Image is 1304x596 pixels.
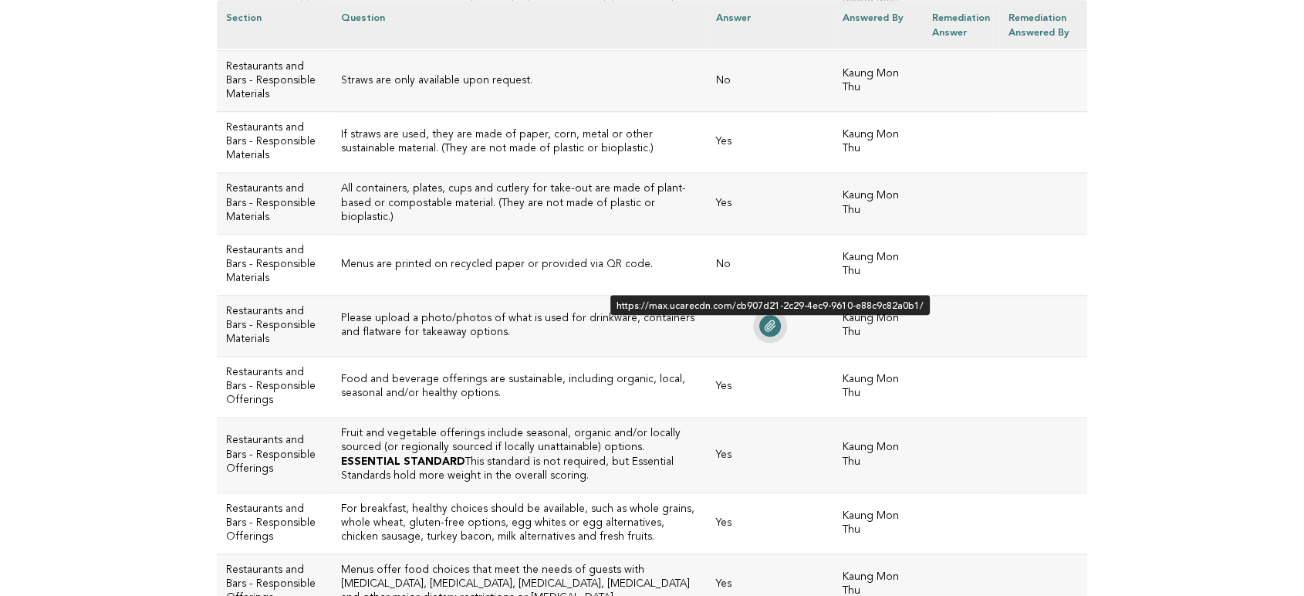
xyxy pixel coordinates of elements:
h3: All containers, plates, cups and cutlery for take-out are made of plant-based or compostable mate... [341,182,698,224]
p: This standard is not required, but Essential Standards hold more weight in the overall scoring. [341,455,698,483]
td: Yes [707,173,833,234]
h3: For breakfast, healthy choices should be available, such as whole grains, whole wheat, gluten-fre... [341,503,698,544]
td: Restaurants and Bars - Responsible Materials [217,173,332,234]
td: Kaung Mon Thu [833,50,923,111]
td: Restaurants and Bars - Responsible Materials [217,295,332,356]
h3: Straws are only available upon request. [341,74,698,88]
td: Yes [707,112,833,173]
td: Kaung Mon Thu [833,418,923,493]
td: Kaung Mon Thu [833,173,923,234]
td: Yes [707,418,833,493]
strong: ESSENTIAL STANDARD [341,457,465,467]
td: Kaung Mon Thu [833,357,923,418]
h3: Please upload a photo/photos of what is used for drinkware, containers and flatware for takeaway ... [341,312,698,340]
td: Kaung Mon Thu [833,112,923,173]
td: Restaurants and Bars - Responsible Offerings [217,418,332,493]
h3: If straws are used, they are made of paper, corn, metal or other sustainable material. (They are ... [341,128,698,156]
td: Restaurants and Bars - Responsible Offerings [217,357,332,418]
td: No [707,50,833,111]
td: Restaurants and Bars - Responsible Offerings [217,493,332,554]
td: Kaung Mon Thu [833,493,923,554]
td: Restaurants and Bars - Responsible Materials [217,234,332,295]
td: Kaung Mon Thu [833,295,923,356]
td: Restaurants and Bars - Responsible Materials [217,112,332,173]
td: Restaurants and Bars - Responsible Materials [217,50,332,111]
td: No [707,234,833,295]
td: Yes [707,357,833,418]
h3: Menus are printed on recycled paper or provided via QR code. [341,258,698,272]
h3: Food and beverage offerings are sustainable, including organic, local, seasonal and/or healthy op... [341,373,698,401]
td: Kaung Mon Thu [833,234,923,295]
h3: Fruit and vegetable offerings include seasonal, organic and/or locally sourced (or regionally sou... [341,427,698,455]
td: Yes [707,493,833,554]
